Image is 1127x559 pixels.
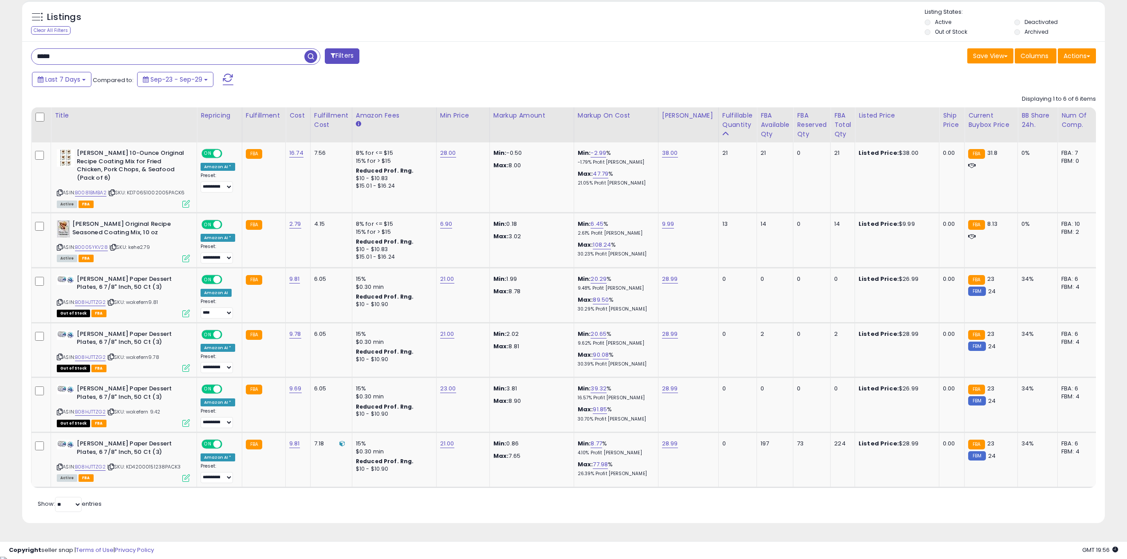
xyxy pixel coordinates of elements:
[578,405,593,413] b: Max:
[246,275,262,285] small: FBA
[943,440,958,448] div: 0.00
[722,440,750,448] div: 0
[968,275,985,285] small: FBA
[578,230,651,236] p: 2.61% Profit [PERSON_NAME]
[1021,220,1051,228] div: 0%
[356,149,430,157] div: 8% for <= $15
[578,240,593,249] b: Max:
[356,393,430,401] div: $0.30 min
[202,276,213,283] span: ON
[72,220,180,239] b: [PERSON_NAME] Original Recipe Seasoned Coating Mix, 10 oz
[591,220,603,228] a: 6.45
[1061,448,1091,456] div: FBM: 4
[356,440,430,448] div: 15%
[356,356,430,363] div: $10 - $10.90
[201,111,238,120] div: Repricing
[578,296,651,312] div: %
[797,275,824,283] div: 0
[797,111,827,139] div: FBA Reserved Qty
[493,330,567,338] p: 2.02
[1015,48,1056,63] button: Columns
[943,220,958,228] div: 0.00
[356,220,430,228] div: 8% for <= $15
[1022,95,1096,103] div: Displaying 1 to 6 of 6 items
[57,310,90,317] span: All listings that are currently out of stock and unavailable for purchase on Amazon
[968,149,985,159] small: FBA
[356,448,430,456] div: $0.30 min
[314,385,345,393] div: 6.05
[935,18,951,26] label: Active
[722,220,750,228] div: 13
[987,384,994,393] span: 23
[289,220,301,228] a: 2.79
[1021,275,1051,283] div: 34%
[1061,283,1091,291] div: FBM: 4
[859,220,932,228] div: $9.99
[578,395,651,401] p: 16.57% Profit [PERSON_NAME]
[987,149,998,157] span: 31.8
[797,440,824,448] div: 73
[593,240,611,249] a: 108.24
[578,385,651,401] div: %
[578,440,651,456] div: %
[493,161,567,169] p: 8.00
[201,354,235,374] div: Preset:
[493,287,509,295] strong: Max:
[314,149,345,157] div: 7.56
[201,398,235,406] div: Amazon AI *
[797,330,824,338] div: 0
[593,169,608,178] a: 47.79
[289,384,302,393] a: 9.69
[57,420,90,427] span: All listings that are currently out of stock and unavailable for purchase on Amazon
[45,75,80,84] span: Last 7 Days
[314,330,345,338] div: 6.05
[493,232,567,240] p: 3.02
[201,244,235,264] div: Preset:
[578,330,591,338] b: Min:
[115,546,154,554] a: Privacy Policy
[761,330,786,338] div: 2
[1061,338,1091,346] div: FBM: 4
[1021,330,1051,338] div: 34%
[202,221,213,228] span: ON
[493,232,509,240] strong: Max:
[493,220,567,228] p: 0.18
[1021,51,1048,60] span: Columns
[493,275,507,283] strong: Min:
[91,365,106,372] span: FBA
[578,169,593,178] b: Max:
[77,275,185,294] b: [PERSON_NAME] Paper Dessert Plates, 6 7/8" Inch, 50 Ct (3)
[314,275,345,283] div: 6.05
[493,440,567,448] p: 0.86
[325,48,359,64] button: Filters
[289,330,301,339] a: 9.78
[578,159,651,165] p: -1.79% Profit [PERSON_NAME]
[988,287,996,295] span: 24
[440,384,456,393] a: 23.00
[722,149,750,157] div: 21
[314,220,345,228] div: 4.15
[1058,48,1096,63] button: Actions
[440,330,454,339] a: 21.00
[662,220,674,228] a: 9.99
[859,111,935,120] div: Listed Price
[202,150,213,157] span: ON
[493,287,567,295] p: 8.78
[578,439,591,448] b: Min:
[314,111,348,130] div: Fulfillment Cost
[493,439,507,448] strong: Min:
[57,220,190,261] div: ASIN:
[797,385,824,393] div: 0
[75,189,106,197] a: B0081BMBA2
[356,175,430,182] div: $10 - $10.83
[988,342,996,350] span: 24
[1061,385,1091,393] div: FBA: 6
[57,275,75,285] img: 415VkEq2L1L._SL40_.jpg
[493,342,567,350] p: 8.81
[493,385,567,393] p: 3.81
[591,330,607,339] a: 20.65
[578,275,591,283] b: Min:
[57,440,190,481] div: ASIN:
[246,440,262,449] small: FBA
[578,149,591,157] b: Min:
